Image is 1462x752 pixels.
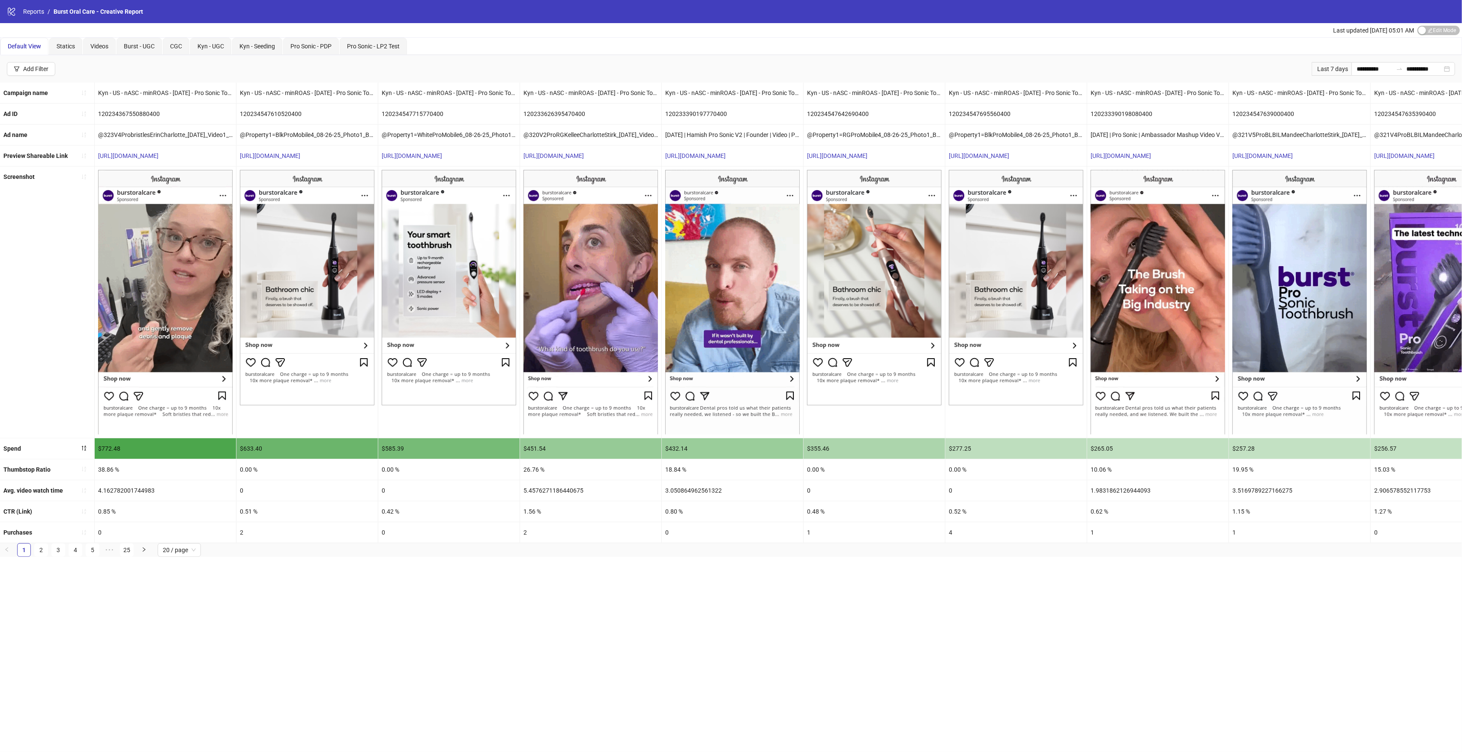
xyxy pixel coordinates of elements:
div: [DATE] | Hamish Pro Sonic V2 | Founder | Video | Pro Sonic | | Premium Quality | HV: Person Direc... [662,125,803,145]
div: $265.05 [1087,438,1229,459]
div: @323V4ProbristlesErinCharlotte_[DATE]_Video1_Brand_Testimonial_ProSonicToothBrush_BurstOralCare__... [95,125,236,145]
div: 120234547695560400 [945,104,1087,124]
a: [URL][DOMAIN_NAME] [1232,152,1293,159]
div: 120233626395470400 [520,104,661,124]
div: 4.162782001744983 [95,480,236,501]
li: 5 [86,543,99,557]
div: 1 [804,522,945,543]
b: Preview Shareable Link [3,152,68,159]
img: Screenshot 120234547715770400 [382,170,516,405]
b: Spend [3,445,21,452]
button: Add Filter [7,62,55,76]
div: 3.050864962561322 [662,480,803,501]
img: Screenshot 120234547610520400 [240,170,374,405]
span: sort-ascending [81,111,87,117]
b: Purchases [3,529,32,536]
div: 18.84 % [662,459,803,480]
span: filter [14,66,20,72]
span: sort-ascending [81,90,87,96]
li: Next Page [137,543,151,557]
div: 120233390197770400 [662,104,803,124]
div: 10.06 % [1087,459,1229,480]
div: $277.25 [945,438,1087,459]
div: 120234547715770400 [378,104,520,124]
a: [URL][DOMAIN_NAME] [807,152,867,159]
button: right [137,543,151,557]
a: 2 [35,544,48,556]
span: to [1396,65,1403,72]
div: 120234547639000400 [1229,104,1370,124]
span: Kyn - UGC [197,43,224,50]
a: [URL][DOMAIN_NAME] [98,152,158,159]
a: [URL][DOMAIN_NAME] [523,152,584,159]
div: $585.39 [378,438,520,459]
div: Kyn - US - nASC - minROAS - [DATE] - Pro Sonic Toothbrush [662,83,803,103]
span: Kyn - Seeding [239,43,275,50]
li: 25 [120,543,134,557]
div: 1.15 % [1229,501,1370,522]
a: 25 [120,544,133,556]
div: 0.00 % [945,459,1087,480]
div: 0 [236,480,378,501]
a: 5 [86,544,99,556]
div: 120234547642690400 [804,104,945,124]
div: $257.28 [1229,438,1370,459]
span: CGC [170,43,182,50]
div: 0.00 % [804,459,945,480]
div: Last 7 days [1312,62,1351,76]
div: 1.56 % [520,501,661,522]
div: 0.62 % [1087,501,1229,522]
div: $772.48 [95,438,236,459]
img: Screenshot 120234367550880400 [98,170,233,434]
li: 4 [69,543,82,557]
div: @320V2ProRGKelleeCharlotteStirk_[DATE]_Video1_Brand_Testimonial_ProSonicToothBrush_BurstOralCare_... [520,125,661,145]
span: Default View [8,43,41,50]
b: Ad ID [3,110,18,117]
div: 2 [236,522,378,543]
div: 3.5169789227166275 [1229,480,1370,501]
span: sort-ascending [81,508,87,514]
div: 0.00 % [236,459,378,480]
span: Last updated [DATE] 05:01 AM [1333,27,1414,34]
div: 0.00 % [378,459,520,480]
div: 0.51 % [236,501,378,522]
div: 0.52 % [945,501,1087,522]
div: @321V5ProBLBILMandeeCharlotteStirk_[DATE]_Video1_Brand_Testimonial_ProSonicToothBrush_BurstOralCa... [1229,125,1370,145]
span: sort-descending [81,445,87,451]
div: Kyn - US - nASC - minROAS - [DATE] - Pro Sonic Toothbrush - PDP [1229,83,1370,103]
b: Screenshot [3,173,35,180]
span: ••• [103,543,117,557]
span: sort-ascending [81,132,87,138]
div: 0.85 % [95,501,236,522]
div: Page Size [158,543,201,557]
div: 0 [804,480,945,501]
div: 26.76 % [520,459,661,480]
li: 2 [34,543,48,557]
b: Avg. video watch time [3,487,63,494]
b: Ad name [3,131,27,138]
div: 0.48 % [804,501,945,522]
a: [URL][DOMAIN_NAME] [949,152,1009,159]
div: 120234367550880400 [95,104,236,124]
a: [URL][DOMAIN_NAME] [1374,152,1435,159]
span: swap-right [1396,65,1403,72]
div: Kyn - US - nASC - minROAS - [DATE] - Pro Sonic Toothbrush - LP2 [378,83,520,103]
a: [URL][DOMAIN_NAME] [665,152,726,159]
span: Statics [57,43,75,50]
div: 4 [945,522,1087,543]
div: 0 [378,522,520,543]
span: 20 / page [163,544,196,556]
div: 2 [520,522,661,543]
div: 0.42 % [378,501,520,522]
span: Burst Oral Care - Creative Report [54,8,143,15]
div: 5.4576271186440675 [520,480,661,501]
li: 1 [17,543,31,557]
span: left [4,547,9,552]
b: Thumbstop Ratio [3,466,51,473]
a: 3 [52,544,65,556]
span: sort-ascending [81,466,87,472]
div: 38.86 % [95,459,236,480]
div: Kyn - US - nASC - minROAS - [DATE] - Pro Sonic Toothbrush - LP2 [945,83,1087,103]
span: Burst - UGC [124,43,155,50]
div: Kyn - US - nASC - minROAS - [DATE] - Pro Sonic Toothbrush - PDP [236,83,378,103]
